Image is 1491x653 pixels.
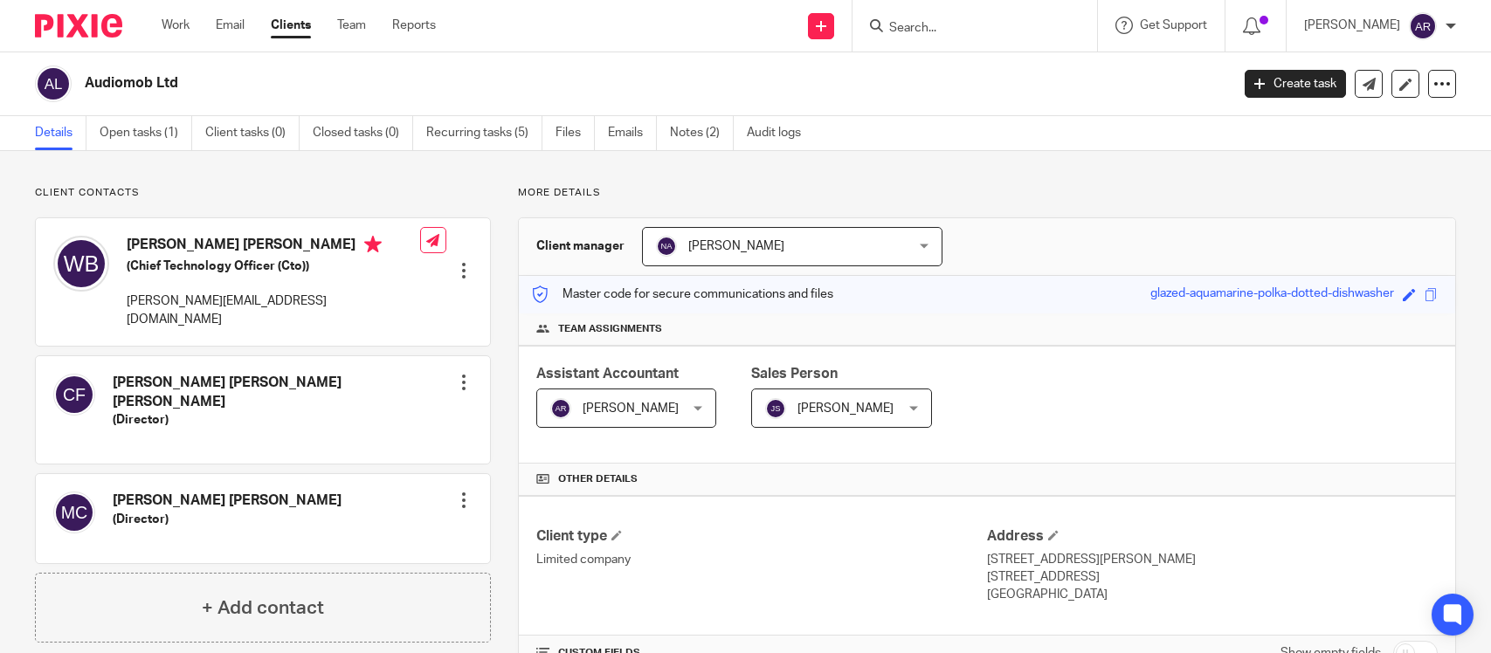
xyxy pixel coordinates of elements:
[85,74,991,93] h2: Audiomob Ltd
[1245,70,1346,98] a: Create task
[550,398,571,419] img: svg%3E
[113,511,342,528] h5: (Director)
[987,551,1438,568] p: [STREET_ADDRESS][PERSON_NAME]
[1304,17,1400,34] p: [PERSON_NAME]
[205,116,300,150] a: Client tasks (0)
[271,17,311,34] a: Clients
[364,236,382,253] i: Primary
[797,402,894,415] span: [PERSON_NAME]
[608,116,657,150] a: Emails
[313,116,413,150] a: Closed tasks (0)
[656,236,677,257] img: svg%3E
[536,527,987,546] h4: Client type
[1140,19,1207,31] span: Get Support
[127,292,420,328] p: [PERSON_NAME][EMAIL_ADDRESS][DOMAIN_NAME]
[556,116,595,150] a: Files
[887,21,1045,37] input: Search
[532,285,833,303] p: Master code for secure communications and files
[53,491,95,533] img: svg%3E
[216,17,245,34] a: Email
[392,17,436,34] a: Reports
[558,472,638,486] span: Other details
[202,595,324,622] h4: + Add contact
[518,186,1456,200] p: More details
[987,527,1438,546] h4: Address
[1409,12,1437,40] img: svg%3E
[113,411,455,429] h5: (Director)
[670,116,734,150] a: Notes (2)
[1150,285,1394,305] div: glazed-aquamarine-polka-dotted-dishwasher
[162,17,190,34] a: Work
[558,322,662,336] span: Team assignments
[53,374,95,416] img: svg%3E
[747,116,814,150] a: Audit logs
[35,116,86,150] a: Details
[100,116,192,150] a: Open tasks (1)
[987,586,1438,603] p: [GEOGRAPHIC_DATA]
[426,116,542,150] a: Recurring tasks (5)
[35,14,122,38] img: Pixie
[127,258,420,275] h5: (Chief Technology Officer (Cto))
[536,367,679,381] span: Assistant Accountant
[113,491,342,510] h4: [PERSON_NAME] [PERSON_NAME]
[53,236,109,292] img: svg%3E
[536,237,625,255] h3: Client manager
[765,398,786,419] img: svg%3E
[113,374,455,411] h4: [PERSON_NAME] [PERSON_NAME] [PERSON_NAME]
[536,551,987,568] p: Limited company
[987,568,1438,586] p: [STREET_ADDRESS]
[751,367,838,381] span: Sales Person
[583,402,679,415] span: [PERSON_NAME]
[337,17,366,34] a: Team
[35,186,491,200] p: Client contacts
[127,236,420,258] h4: [PERSON_NAME] [PERSON_NAME]
[35,65,72,102] img: svg%3E
[688,240,784,252] span: [PERSON_NAME]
